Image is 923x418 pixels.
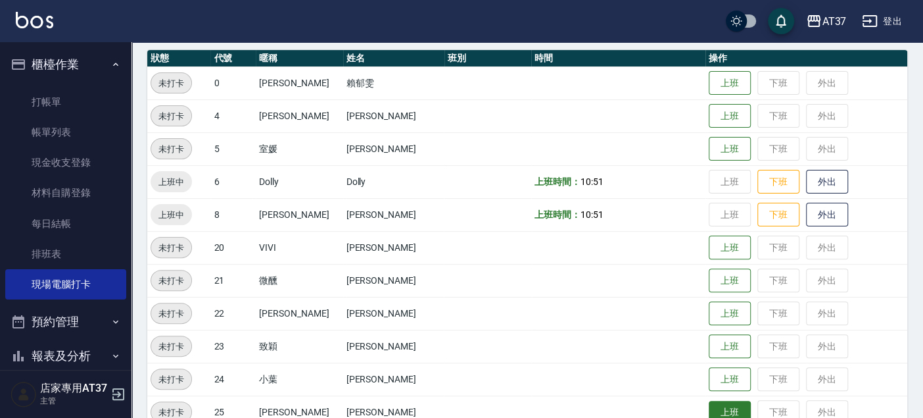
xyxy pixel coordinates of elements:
[256,363,343,396] td: 小葉
[210,50,256,67] th: 代號
[40,395,107,407] p: 主管
[801,8,851,35] button: AT37
[210,363,256,396] td: 24
[210,66,256,99] td: 0
[343,198,444,231] td: [PERSON_NAME]
[210,132,256,165] td: 5
[806,170,848,194] button: 外出
[580,176,603,187] span: 10:51
[5,269,126,300] a: 現場電腦打卡
[343,50,444,67] th: 姓名
[709,334,751,359] button: 上班
[210,198,256,231] td: 8
[5,47,126,82] button: 櫃檯作業
[343,99,444,132] td: [PERSON_NAME]
[256,132,343,165] td: 室媛
[256,198,343,231] td: [PERSON_NAME]
[151,307,191,321] span: 未打卡
[151,76,191,90] span: 未打卡
[343,132,444,165] td: [PERSON_NAME]
[5,147,126,178] a: 現金收支登錄
[16,12,53,28] img: Logo
[705,50,907,67] th: 操作
[709,301,751,326] button: 上班
[256,99,343,132] td: [PERSON_NAME]
[343,297,444,330] td: [PERSON_NAME]
[151,274,191,288] span: 未打卡
[256,231,343,264] td: VIVI
[444,50,531,67] th: 班別
[5,178,126,208] a: 材料自購登錄
[343,66,444,99] td: 賴郁雯
[534,209,580,220] b: 上班時間：
[210,330,256,363] td: 23
[709,71,751,95] button: 上班
[857,9,907,34] button: 登出
[151,241,191,255] span: 未打卡
[580,209,603,220] span: 10:51
[256,66,343,99] td: [PERSON_NAME]
[709,236,751,260] button: 上班
[768,8,794,34] button: save
[256,330,343,363] td: 致穎
[210,264,256,297] td: 21
[256,50,343,67] th: 暱稱
[5,239,126,269] a: 排班表
[5,339,126,373] button: 報表及分析
[709,269,751,293] button: 上班
[151,373,191,386] span: 未打卡
[256,297,343,330] td: [PERSON_NAME]
[151,142,191,156] span: 未打卡
[531,50,705,67] th: 時間
[210,231,256,264] td: 20
[256,264,343,297] td: 微醺
[151,208,192,222] span: 上班中
[5,209,126,239] a: 每日結帳
[343,330,444,363] td: [PERSON_NAME]
[210,297,256,330] td: 22
[5,117,126,147] a: 帳單列表
[151,340,191,353] span: 未打卡
[5,305,126,339] button: 預約管理
[534,176,580,187] b: 上班時間：
[151,175,192,189] span: 上班中
[822,13,846,30] div: AT37
[757,170,799,194] button: 下班
[343,264,444,297] td: [PERSON_NAME]
[709,367,751,392] button: 上班
[757,203,799,227] button: 下班
[343,231,444,264] td: [PERSON_NAME]
[11,381,37,407] img: Person
[709,137,751,161] button: 上班
[343,363,444,396] td: [PERSON_NAME]
[806,203,848,227] button: 外出
[147,50,210,67] th: 狀態
[709,104,751,128] button: 上班
[151,109,191,123] span: 未打卡
[210,99,256,132] td: 4
[210,165,256,198] td: 6
[5,87,126,117] a: 打帳單
[343,165,444,198] td: Dolly
[40,382,107,395] h5: 店家專用AT37
[256,165,343,198] td: Dolly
